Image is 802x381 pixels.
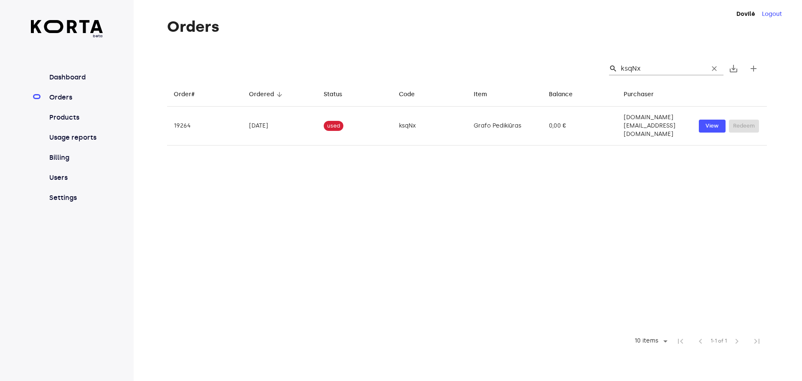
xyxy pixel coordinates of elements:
[48,173,103,183] a: Users
[48,72,103,82] a: Dashboard
[474,89,498,100] span: Item
[249,89,285,100] span: Ordered
[48,193,103,203] a: Settings
[249,89,274,100] div: Ordered
[167,18,767,35] h1: Orders
[629,335,670,348] div: 10 items
[242,107,317,146] td: [DATE]
[31,33,103,39] span: beta
[399,89,415,100] div: Code
[31,20,103,33] img: Korta
[617,107,692,146] td: [DOMAIN_NAME][EMAIL_ADDRESS][DOMAIN_NAME]
[711,337,727,345] span: 1-1 of 1
[727,331,747,351] span: Next Page
[762,10,782,18] button: Logout
[710,64,718,73] span: clear
[167,107,242,146] td: 19264
[174,89,206,100] span: Order#
[690,331,711,351] span: Previous Page
[728,64,739,74] span: save_alt
[549,89,573,100] div: Balance
[624,89,654,100] div: Purchaser
[632,338,660,345] div: 10 items
[609,64,617,73] span: Search
[48,153,103,163] a: Billing
[324,122,343,130] span: used
[705,59,723,78] button: Clear Search
[467,107,542,146] td: Grafo Pedikiūras
[549,89,584,100] span: Balance
[723,59,744,79] button: Export
[744,59,764,79] button: Create new gift card
[48,113,103,123] a: Products
[174,89,195,100] div: Order#
[324,89,342,100] div: Status
[699,120,726,133] button: View
[48,92,103,102] a: Orders
[736,10,755,18] strong: Dovilė
[392,107,467,146] td: ksqNx
[670,331,690,351] span: First Page
[703,121,721,131] span: View
[276,91,283,98] span: arrow_downward
[747,331,767,351] span: Last Page
[474,89,487,100] div: Item
[624,89,665,100] span: Purchaser
[48,133,103,143] a: Usage reports
[621,62,702,75] input: Search
[749,64,759,74] span: add
[324,89,353,100] span: Status
[399,89,426,100] span: Code
[542,107,617,146] td: 0,00 €
[31,20,103,39] a: beta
